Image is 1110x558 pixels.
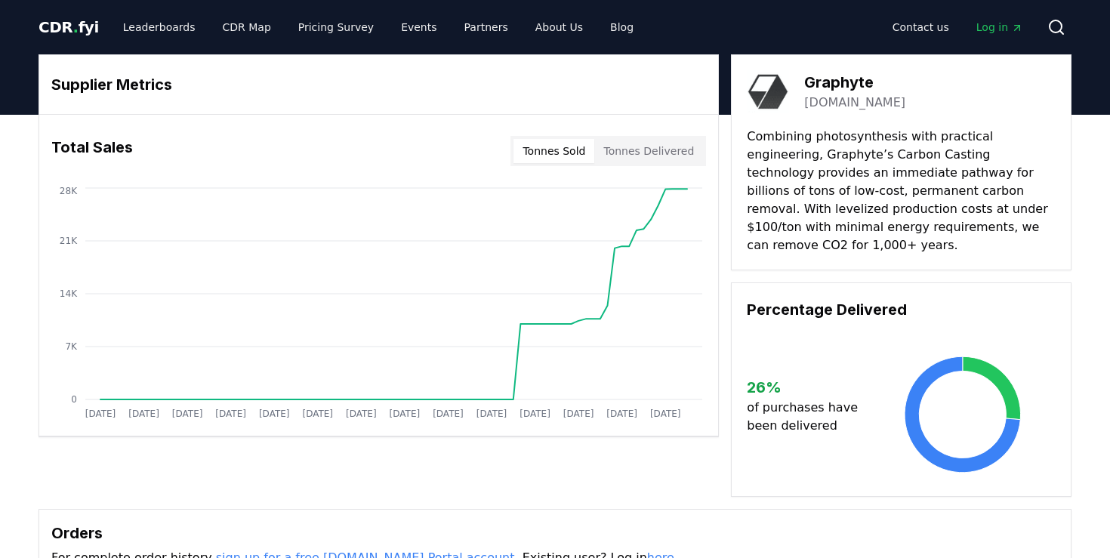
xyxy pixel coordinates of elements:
a: Contact us [880,14,961,41]
tspan: 7K [65,341,78,352]
tspan: [DATE] [85,408,116,419]
h3: Percentage Delivered [747,298,1056,321]
tspan: [DATE] [520,408,550,419]
tspan: [DATE] [433,408,464,419]
tspan: 0 [71,394,77,405]
tspan: [DATE] [390,408,421,419]
tspan: [DATE] [259,408,290,419]
a: Pricing Survey [286,14,386,41]
tspan: [DATE] [172,408,203,419]
span: Log in [976,20,1023,35]
a: About Us [523,14,595,41]
tspan: 21K [60,236,78,246]
h3: 26 % [747,376,870,399]
h3: Total Sales [51,136,133,166]
tspan: [DATE] [215,408,246,419]
p: of purchases have been delivered [747,399,870,435]
tspan: [DATE] [606,408,637,419]
h3: Orders [51,522,1059,544]
tspan: 14K [60,288,78,299]
button: Tonnes Delivered [594,139,703,163]
p: Combining photosynthesis with practical engineering, Graphyte’s Carbon Casting technology provide... [747,128,1056,254]
tspan: [DATE] [302,408,333,419]
a: CDR.fyi [39,17,99,38]
img: Graphyte-logo [747,70,789,113]
a: Log in [964,14,1035,41]
a: Blog [598,14,646,41]
tspan: [DATE] [650,408,681,419]
tspan: [DATE] [563,408,594,419]
h3: Supplier Metrics [51,73,706,96]
button: Tonnes Sold [513,139,594,163]
span: CDR fyi [39,18,99,36]
tspan: [DATE] [476,408,507,419]
tspan: 28K [60,186,78,196]
a: Leaderboards [111,14,208,41]
a: [DOMAIN_NAME] [804,94,905,112]
nav: Main [111,14,646,41]
tspan: [DATE] [346,408,377,419]
a: CDR Map [211,14,283,41]
a: Events [389,14,449,41]
nav: Main [880,14,1035,41]
span: . [73,18,79,36]
a: Partners [452,14,520,41]
h3: Graphyte [804,71,905,94]
tspan: [DATE] [128,408,159,419]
